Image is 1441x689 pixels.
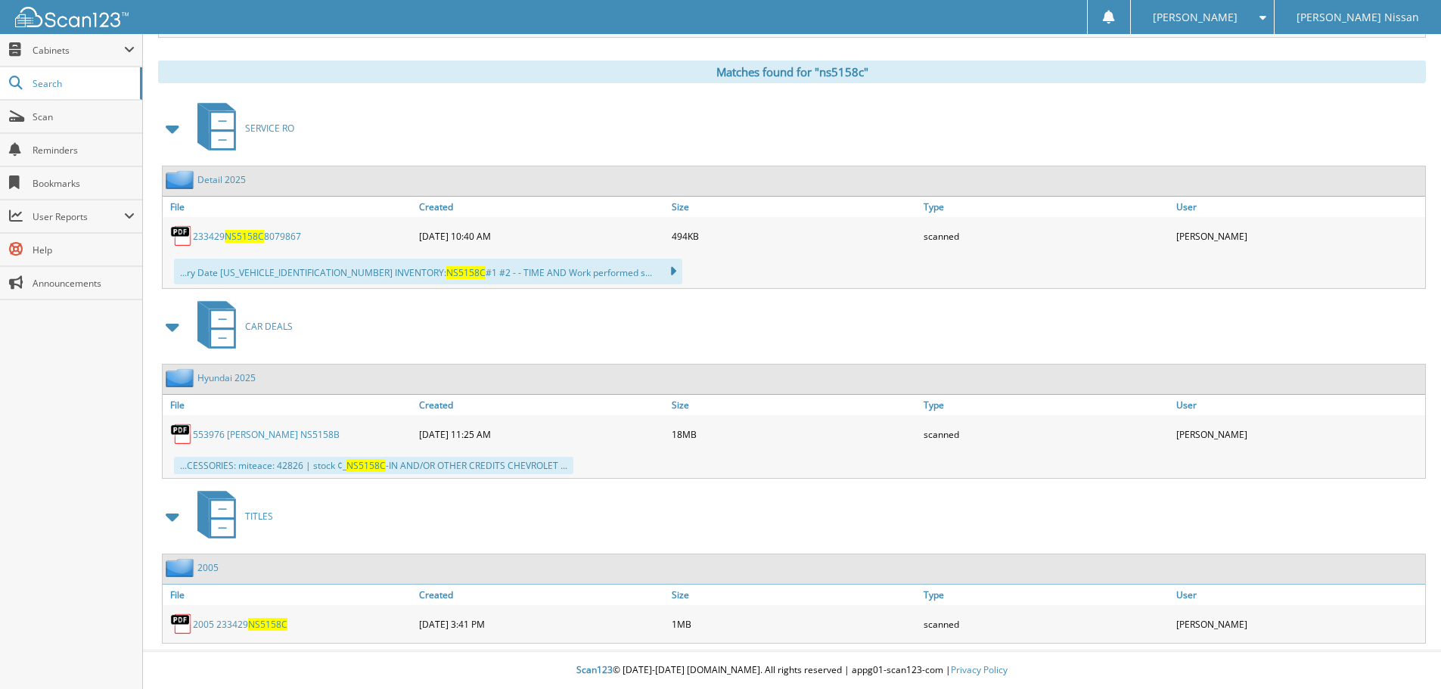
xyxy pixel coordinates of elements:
[920,395,1172,415] a: Type
[197,561,219,574] a: 2005
[143,652,1441,689] div: © [DATE]-[DATE] [DOMAIN_NAME]. All rights reserved | appg01-scan123-com |
[668,609,921,639] div: 1MB
[1172,419,1425,449] div: [PERSON_NAME]
[193,428,340,441] a: 553976 [PERSON_NAME] NS5158B
[1153,13,1238,22] span: [PERSON_NAME]
[166,558,197,577] img: folder2.png
[33,244,135,256] span: Help
[33,144,135,157] span: Reminders
[920,221,1172,251] div: scanned
[33,277,135,290] span: Announcements
[188,296,293,356] a: CAR DEALS
[951,663,1008,676] a: Privacy Policy
[197,173,246,186] a: Detail 2025
[248,618,287,631] span: NS5158C
[188,98,294,158] a: SERVICE RO
[920,419,1172,449] div: scanned
[1172,221,1425,251] div: [PERSON_NAME]
[415,221,668,251] div: [DATE] 10:40 AM
[33,110,135,123] span: Scan
[197,371,256,384] a: Hyundai 2025
[668,197,921,217] a: Size
[668,221,921,251] div: 494KB
[245,510,273,523] span: TITLES
[1172,197,1425,217] a: User
[163,395,415,415] a: File
[170,613,193,635] img: PDF.png
[166,170,197,189] img: folder2.png
[15,7,129,27] img: scan123-logo-white.svg
[446,266,486,279] span: NS5158C
[920,197,1172,217] a: Type
[668,419,921,449] div: 18MB
[1297,13,1419,22] span: [PERSON_NAME] Nissan
[163,585,415,605] a: File
[33,44,124,57] span: Cabinets
[193,230,301,243] a: 233429NS5158C8079867
[668,585,921,605] a: Size
[576,663,613,676] span: Scan123
[1365,616,1441,689] iframe: Chat Widget
[245,320,293,333] span: CAR DEALS
[33,177,135,190] span: Bookmarks
[668,395,921,415] a: Size
[193,618,287,631] a: 2005 233429NS5158C
[174,259,682,284] div: ...ry Date [US_VEHICLE_IDENTIFICATION_NUMBER] INVENTORY: #1 #2 - - TIME AND Work performed s...
[225,230,264,243] span: NS5158C
[170,225,193,247] img: PDF.png
[1172,585,1425,605] a: User
[166,368,197,387] img: folder2.png
[158,61,1426,83] div: Matches found for "ns5158c"
[1172,395,1425,415] a: User
[170,423,193,445] img: PDF.png
[920,609,1172,639] div: scanned
[33,77,132,90] span: Search
[174,457,573,474] div: ...CESSORIES: miteace: 42826 | stock ¢_ -IN AND/OR OTHER CREDITS CHEVROLET ...
[33,210,124,223] span: User Reports
[415,609,668,639] div: [DATE] 3:41 PM
[415,419,668,449] div: [DATE] 11:25 AM
[188,486,273,546] a: TITLES
[346,459,386,472] span: NS5158C
[415,585,668,605] a: Created
[163,197,415,217] a: File
[415,395,668,415] a: Created
[245,122,294,135] span: SERVICE RO
[920,585,1172,605] a: Type
[415,197,668,217] a: Created
[1172,609,1425,639] div: [PERSON_NAME]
